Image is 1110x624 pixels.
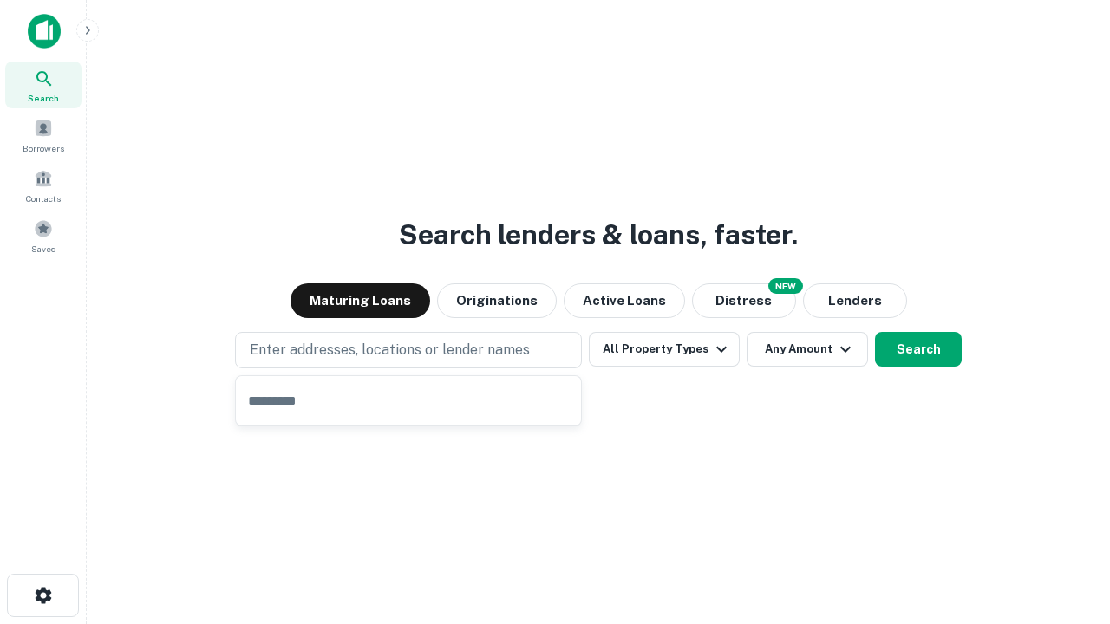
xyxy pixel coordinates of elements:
button: Active Loans [564,283,685,318]
button: Search [875,332,962,367]
a: Saved [5,212,82,259]
a: Borrowers [5,112,82,159]
button: Originations [437,283,557,318]
button: Any Amount [747,332,868,367]
button: Enter addresses, locations or lender names [235,332,582,368]
h3: Search lenders & loans, faster. [399,214,798,256]
p: Enter addresses, locations or lender names [250,340,530,361]
div: NEW [768,278,803,294]
button: Search distressed loans with lien and other non-mortgage details. [692,283,796,318]
a: Contacts [5,162,82,209]
img: capitalize-icon.png [28,14,61,49]
iframe: Chat Widget [1023,485,1110,569]
span: Borrowers [23,141,64,155]
a: Search [5,62,82,108]
button: Lenders [803,283,907,318]
button: All Property Types [589,332,740,367]
span: Saved [31,242,56,256]
span: Contacts [26,192,61,205]
button: Maturing Loans [291,283,430,318]
span: Search [28,91,59,105]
